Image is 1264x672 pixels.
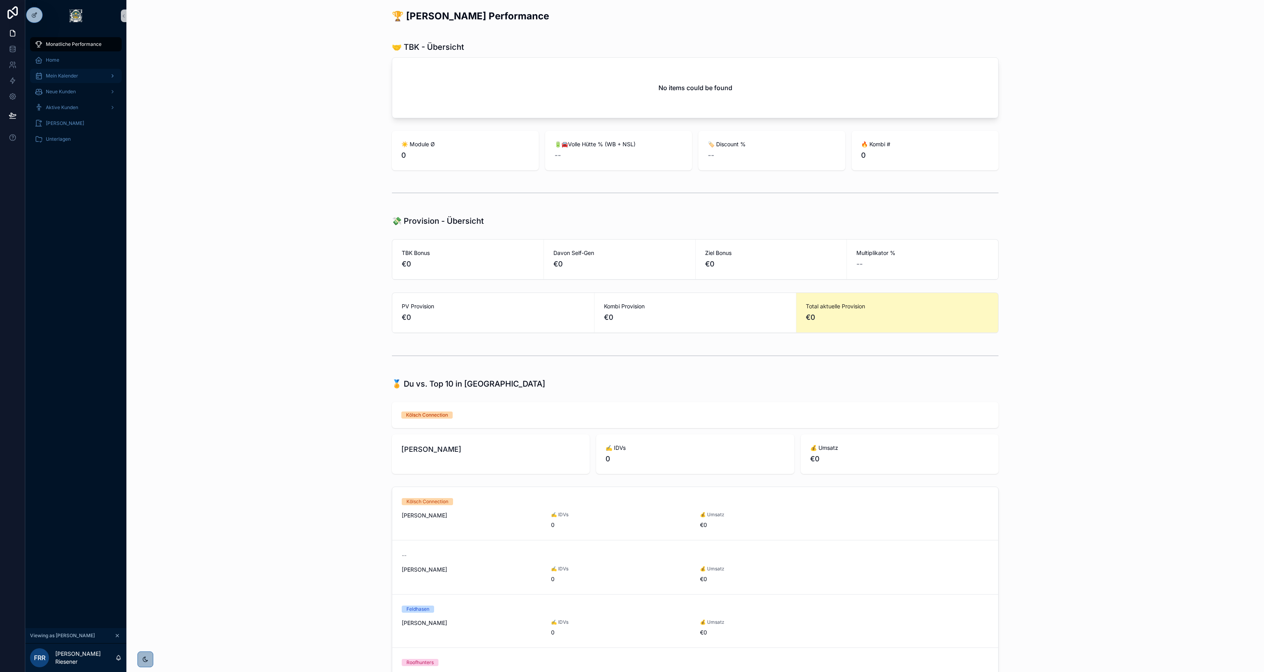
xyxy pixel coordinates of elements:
span: 💰 Umsatz [700,619,840,625]
span: [PERSON_NAME] [402,619,542,627]
h1: 💸 Provision - Übersicht [392,215,484,227]
span: €0 [810,453,989,464]
span: €0 [806,312,989,323]
span: Home [46,57,59,63]
h2: 🏆 [PERSON_NAME] Performance [392,9,549,23]
span: 🔋🚘Volle Hütte % (WB + NSL) [555,140,683,148]
span: TBK Bonus [402,249,534,257]
span: Viewing as [PERSON_NAME] [30,632,95,639]
p: [PERSON_NAME] Riesener [55,650,115,666]
span: 🏷️ Discount % [708,140,836,148]
span: Aktive Kunden [46,104,78,111]
span: [PERSON_NAME] [46,120,84,126]
span: 💰 Umsatz [700,512,840,518]
span: ✍️ IDVs [551,512,691,518]
span: Total aktuelle Provision [806,302,989,310]
span: -- [555,150,561,161]
h1: 🏅 Du vs. Top 10 in [GEOGRAPHIC_DATA] [392,378,545,389]
span: ✍️ IDVs [551,566,691,572]
span: 0 [551,629,691,636]
span: €0 [402,312,585,323]
span: Multiplikator % [856,249,989,257]
span: [PERSON_NAME] [401,444,580,455]
span: FRR [34,653,45,663]
span: ✍️ IDVs [551,619,691,625]
a: [PERSON_NAME] [30,116,122,130]
span: 🔥 Kombi # [861,140,989,148]
span: 💰 Umsatz [810,444,989,452]
h1: 🤝 TBK - Übersicht [392,42,464,53]
a: Aktive Kunden [30,100,122,115]
a: Mein Kalender [30,69,122,83]
span: Mein Kalender [46,73,78,79]
img: App logo [70,9,82,22]
span: Kombi Provision [604,302,787,310]
span: Davon Self-Gen [553,249,686,257]
span: €0 [553,259,686,270]
span: 0 [606,453,784,464]
span: €0 [700,575,840,583]
span: Ziel Bonus [705,249,837,257]
span: ✍️ IDVs [606,444,784,452]
h2: No items could be found [658,83,732,92]
span: ☀️ Module Ø [401,140,529,148]
span: Unterlagen [46,136,71,142]
span: -- [708,150,714,161]
div: scrollable content [25,32,126,157]
div: Kölsch Connection [406,498,448,505]
span: -- [402,551,406,559]
span: [PERSON_NAME] [402,512,542,519]
span: €0 [402,259,534,270]
a: Monatliche Performance [30,37,122,51]
span: €0 [604,312,787,323]
span: €0 [700,629,840,636]
span: [PERSON_NAME] [402,566,542,574]
span: 0 [861,150,989,161]
span: €0 [700,521,840,529]
span: 0 [401,150,529,161]
span: 0 [551,521,691,529]
div: Kölsch Connection [406,412,448,419]
span: 0 [551,575,691,583]
span: €0 [705,259,837,270]
div: Feldhasen [406,606,429,613]
a: Home [30,53,122,67]
span: Monatliche Performance [46,41,102,47]
span: -- [856,259,863,270]
div: Roofhunters [406,659,434,666]
span: Neue Kunden [46,89,76,95]
a: Unterlagen [30,132,122,146]
span: 💰 Umsatz [700,566,840,572]
span: PV Provision [402,302,585,310]
a: Neue Kunden [30,85,122,99]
